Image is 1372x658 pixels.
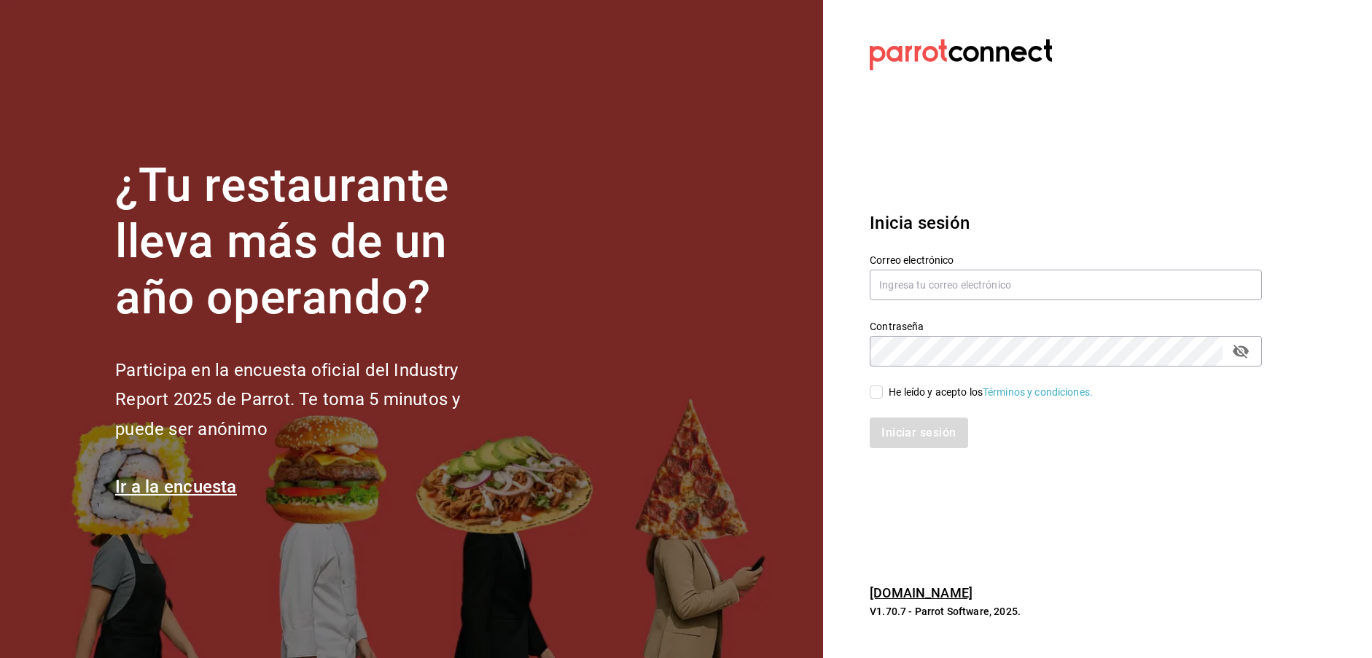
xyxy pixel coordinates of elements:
h1: ¿Tu restaurante lleva más de un año operando? [115,158,509,326]
button: passwordField [1228,339,1253,364]
h2: Participa en la encuesta oficial del Industry Report 2025 de Parrot. Te toma 5 minutos y puede se... [115,356,509,444]
a: [DOMAIN_NAME] [870,585,973,600]
label: Contraseña [870,321,1262,332]
input: Ingresa tu correo electrónico [870,270,1262,300]
div: He leído y acepto los [889,385,1093,400]
p: V1.70.7 - Parrot Software, 2025. [870,604,1262,619]
a: Términos y condiciones. [983,386,1093,398]
a: Ir a la encuesta [115,477,237,497]
label: Correo electrónico [870,255,1262,265]
h3: Inicia sesión [870,210,1262,236]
